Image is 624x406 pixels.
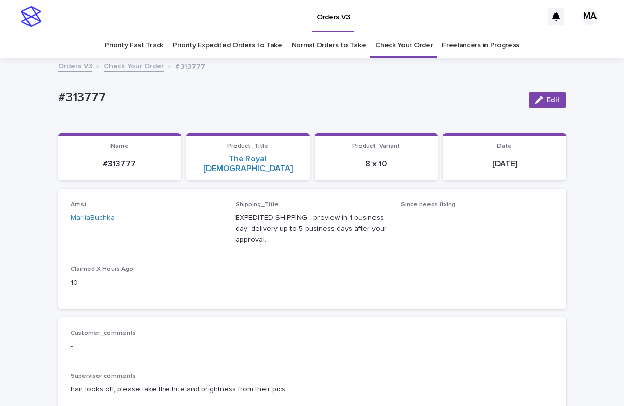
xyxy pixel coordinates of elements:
span: Customer_comments [71,330,136,337]
span: Date [497,143,512,149]
span: Name [110,143,129,149]
span: Product_Variant [352,143,400,149]
p: 8 x 10 [321,159,432,169]
a: Priority Fast Track [105,33,163,58]
span: Edit [547,96,560,104]
a: Normal Orders to Take [292,33,366,58]
p: - [71,341,554,352]
p: hair looks off, please take the hue and brightness from their pics [71,384,554,395]
p: - [401,213,554,223]
img: stacker-logo-s-only.png [21,6,41,27]
a: Priority Expedited Orders to Take [173,33,282,58]
span: Since needs fixing [401,202,455,208]
span: Artist [71,202,87,208]
p: #313777 [58,90,520,105]
a: MariiaBuchka [71,213,115,223]
p: #313777 [175,60,205,72]
span: Product_Title [227,143,268,149]
p: #313777 [64,159,175,169]
a: Freelancers in Progress [442,33,519,58]
a: Orders V3 [58,60,92,72]
span: Shipping_Title [235,202,279,208]
p: EXPEDITED SHIPPING - preview in 1 business day; delivery up to 5 business days after your approval. [235,213,389,245]
span: Supervisor comments [71,373,136,380]
button: Edit [529,92,566,108]
div: MA [581,8,598,25]
a: Check Your Order [375,33,433,58]
span: Claimed X Hours Ago [71,266,133,272]
a: The Royal [DEMOGRAPHIC_DATA] [192,154,303,174]
a: Check Your Order [104,60,164,72]
p: [DATE] [449,159,560,169]
p: 10 [71,277,224,288]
